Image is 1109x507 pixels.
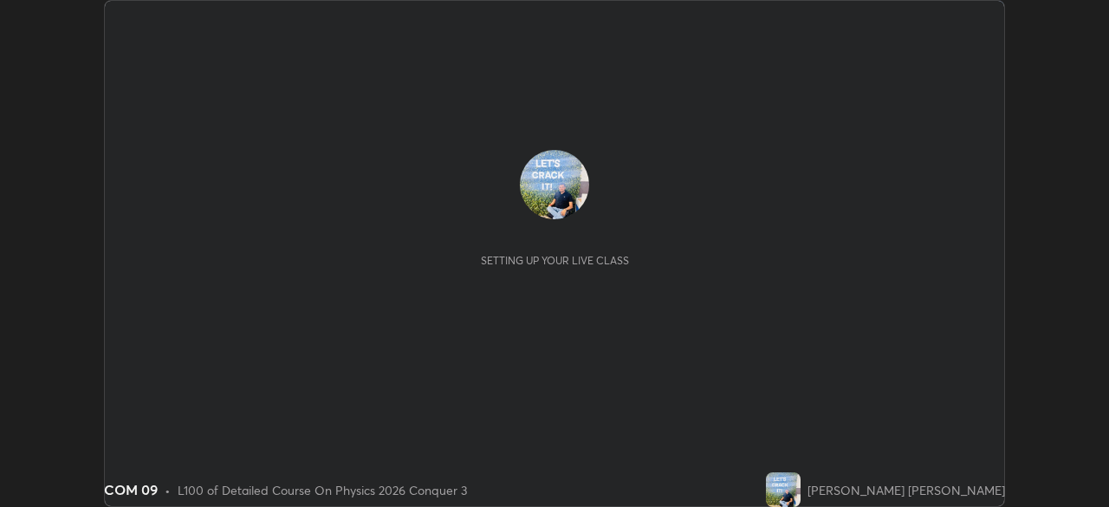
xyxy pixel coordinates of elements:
div: COM 09 [104,479,158,500]
div: L100 of Detailed Course On Physics 2026 Conquer 3 [178,481,467,499]
div: [PERSON_NAME] [PERSON_NAME] [807,481,1005,499]
img: 7d7f4a73bbfb4e50a1e6aa97a1a5dfaf.jpg [520,150,589,219]
div: Setting up your live class [481,254,629,267]
div: • [165,481,171,499]
img: 7d7f4a73bbfb4e50a1e6aa97a1a5dfaf.jpg [766,472,801,507]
